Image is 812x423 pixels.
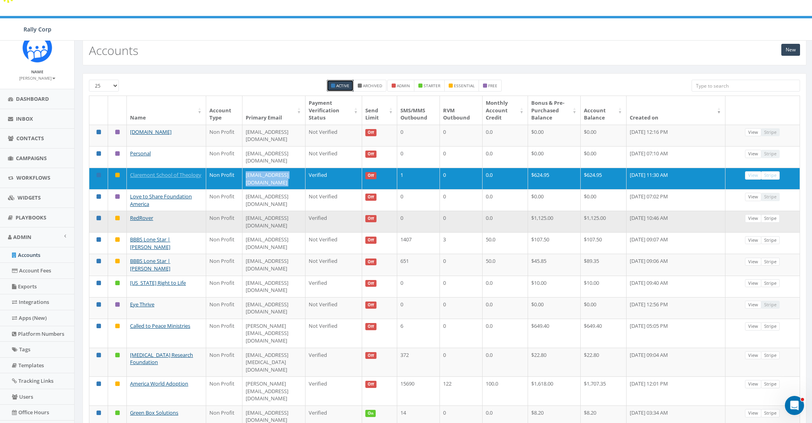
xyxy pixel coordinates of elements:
a: New [781,44,800,56]
a: Eye Thrive [130,301,154,308]
a: Love to Share Foundation America [130,193,192,208]
td: 0 [397,125,440,146]
th: Monthly Account Credit: activate to sort column ascending [483,96,528,125]
a: View [745,214,761,223]
th: Bonus &amp; Pre-Purchased Balance: activate to sort column ascending [528,96,581,125]
td: [EMAIL_ADDRESS][DOMAIN_NAME] [242,211,305,232]
td: Not Verified [305,297,362,319]
td: 0 [397,297,440,319]
td: [DATE] 09:06 AM [627,254,725,275]
a: Personal [130,150,151,157]
span: Off [365,215,376,222]
td: $649.40 [528,319,581,348]
span: Rally Corp [24,25,51,33]
td: 0 [440,276,483,297]
span: Off [365,129,376,136]
td: $1,125.00 [528,211,581,232]
input: Type to search [692,80,800,92]
td: [DATE] 12:56 PM [627,297,725,319]
span: Off [365,172,376,179]
td: 0.0 [483,297,528,319]
td: $107.50 [581,232,626,254]
a: America World Adoption [130,380,188,387]
span: Off [365,151,376,158]
td: [DATE] 09:04 AM [627,348,725,377]
small: Name [31,69,43,74]
small: starter [424,83,440,88]
td: $0.00 [528,189,581,211]
td: Verified [305,211,362,232]
td: [DATE] 07:02 PM [627,189,725,211]
a: Stripe [761,171,780,180]
th: Payment Verification Status : activate to sort column ascending [305,96,362,125]
td: Non Profit [206,189,243,211]
th: Created on: activate to sort column ascending [627,96,725,125]
td: 0.0 [483,348,528,377]
td: [EMAIL_ADDRESS][DOMAIN_NAME] [242,168,305,189]
td: 1 [397,168,440,189]
td: 0.0 [483,125,528,146]
span: Off [365,302,376,309]
h2: Accounts [89,44,138,57]
td: $0.00 [581,189,626,211]
td: $10.00 [581,276,626,297]
td: $89.35 [581,254,626,275]
a: Stripe [761,409,780,417]
td: [EMAIL_ADDRESS][DOMAIN_NAME] [242,232,305,254]
td: Not Verified [305,125,362,146]
td: $624.95 [528,168,581,189]
span: Off [365,237,376,244]
td: 0 [440,146,483,168]
td: Verified [305,168,362,189]
small: [PERSON_NAME] [19,75,55,81]
td: 0.0 [483,146,528,168]
span: Playbooks [16,214,46,221]
td: Non Profit [206,232,243,254]
a: Called to Peace Ministries [130,322,190,329]
td: Non Profit [206,319,243,348]
td: 1407 [397,232,440,254]
td: 0 [440,168,483,189]
td: 100.0 [483,376,528,405]
small: free [488,83,497,88]
a: View [745,150,761,158]
span: Off [365,352,376,359]
a: [DOMAIN_NAME] [130,128,171,135]
span: Off [365,323,376,330]
td: $0.00 [581,125,626,146]
img: Icon_1.png [22,33,52,63]
span: Widgets [18,194,41,201]
td: [DATE] 10:46 AM [627,211,725,232]
span: Inbox [16,115,33,122]
th: RVM Outbound [440,96,483,125]
td: [EMAIL_ADDRESS][DOMAIN_NAME] [242,146,305,168]
small: Archived [363,83,382,88]
a: RedRover [130,214,153,221]
a: View [745,351,761,360]
a: Green Box Solutions [130,409,178,416]
td: 6 [397,319,440,348]
td: $0.00 [528,146,581,168]
td: [PERSON_NAME][EMAIL_ADDRESS][DOMAIN_NAME] [242,376,305,405]
a: [US_STATE] Right to Life [130,279,186,286]
td: 372 [397,348,440,377]
td: Non Profit [206,348,243,377]
td: 0 [440,254,483,275]
td: 0 [440,211,483,232]
td: 0 [397,276,440,297]
a: View [745,258,761,266]
a: View [745,409,761,417]
td: $107.50 [528,232,581,254]
td: $22.80 [581,348,626,377]
td: 0 [397,189,440,211]
td: Non Profit [206,376,243,405]
a: Stripe [761,214,780,223]
td: 15690 [397,376,440,405]
td: Verified [305,376,362,405]
td: $624.95 [581,168,626,189]
td: 0.0 [483,211,528,232]
td: $0.00 [581,146,626,168]
a: Stripe [761,351,780,360]
td: [DATE] 11:30 AM [627,168,725,189]
td: Non Profit [206,276,243,297]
